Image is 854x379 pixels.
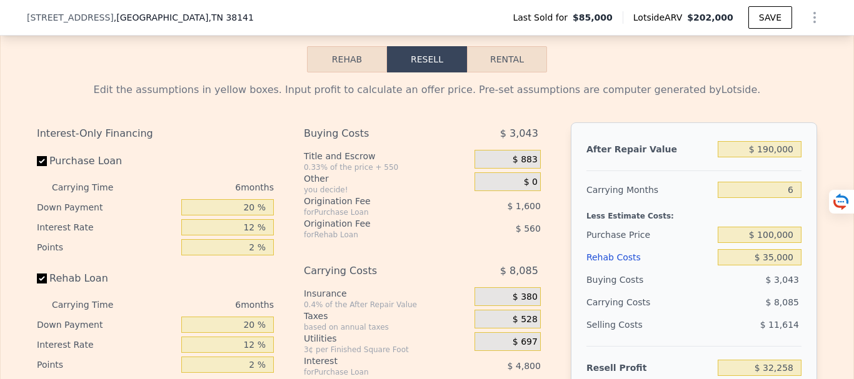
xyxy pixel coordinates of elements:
[52,177,133,197] div: Carrying Time
[37,237,176,257] div: Points
[586,246,713,268] div: Rehab Costs
[304,310,470,322] div: Taxes
[513,337,538,348] span: $ 697
[138,295,274,315] div: 6 months
[304,195,443,207] div: Origination Fee
[516,224,541,234] span: $ 560
[37,335,176,355] div: Interest Rate
[304,332,470,345] div: Utilities
[114,11,254,24] span: , [GEOGRAPHIC_DATA]
[304,322,470,332] div: based on annual taxes
[307,46,387,72] button: Rehab
[524,177,538,188] span: $ 0
[37,82,817,97] div: Edit the assumptions in yellow boxes. Input profit to calculate an offer price. Pre-set assumptio...
[507,361,540,371] span: $ 4,800
[37,273,47,283] input: Rehab Loan
[37,122,274,145] div: Interest-Only Financing
[304,230,443,240] div: for Rehab Loan
[304,287,470,300] div: Insurance
[513,11,573,24] span: Last Sold for
[513,292,538,303] span: $ 380
[507,201,540,211] span: $ 1,600
[687,12,733,22] span: $202,000
[304,367,443,377] div: for Purchase Loan
[802,5,827,30] button: Show Options
[748,6,792,29] button: SAVE
[760,320,799,330] span: $ 11,614
[304,345,470,355] div: 3¢ per Finished Square Foot
[586,268,713,291] div: Buying Costs
[513,154,538,165] span: $ 883
[37,217,176,237] div: Interest Rate
[304,300,470,310] div: 0.4% of the After Repair Value
[766,297,799,307] span: $ 8,085
[37,267,176,290] label: Rehab Loan
[586,201,801,224] div: Less Estimate Costs:
[500,260,538,282] span: $ 8,085
[586,179,713,201] div: Carrying Months
[513,314,538,325] span: $ 528
[304,355,443,367] div: Interest
[304,150,470,162] div: Title and Escrow
[37,197,176,217] div: Down Payment
[586,138,713,160] div: After Repair Value
[52,295,133,315] div: Carrying Time
[573,11,613,24] span: $85,000
[27,11,114,24] span: [STREET_ADDRESS]
[500,122,538,145] span: $ 3,043
[467,46,547,72] button: Rental
[304,172,470,185] div: Other
[304,207,443,217] div: for Purchase Loan
[304,162,470,172] div: 0.33% of the price + 550
[37,150,176,172] label: Purchase Loan
[304,122,443,145] div: Buying Costs
[138,177,274,197] div: 6 months
[766,275,799,285] span: $ 3,043
[586,291,665,313] div: Carrying Costs
[304,185,470,195] div: you decide!
[586,224,713,246] div: Purchase Price
[304,260,443,282] div: Carrying Costs
[586,313,713,336] div: Selling Costs
[37,355,176,375] div: Points
[37,156,47,166] input: Purchase Loan
[586,357,713,379] div: Resell Profit
[304,217,443,230] div: Origination Fee
[387,46,467,72] button: Resell
[633,11,687,24] span: Lotside ARV
[208,12,253,22] span: , TN 38141
[37,315,176,335] div: Down Payment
